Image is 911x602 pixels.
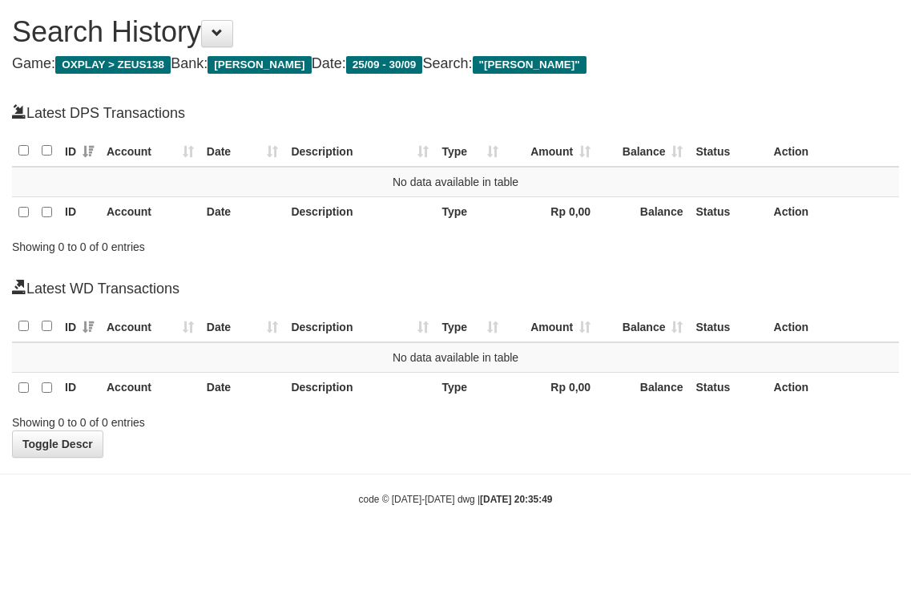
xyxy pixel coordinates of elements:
th: Balance [597,372,689,403]
th: Date: activate to sort column ascending [200,135,285,167]
th: Type: activate to sort column ascending [435,135,505,167]
th: Action [768,372,899,403]
th: Type [435,197,505,228]
th: Action [768,197,899,228]
th: Balance: activate to sort column ascending [597,311,689,342]
th: Status [689,311,767,342]
th: Account [100,197,200,228]
th: ID [58,197,100,228]
div: Showing 0 to 0 of 0 entries [12,232,368,255]
th: Balance: activate to sort column ascending [597,135,689,167]
th: Date [200,372,285,403]
th: Status [689,372,767,403]
th: Account: activate to sort column ascending [100,311,200,342]
th: Status [689,135,767,167]
h4: Game: Bank: Date: Search: [12,56,899,72]
td: No data available in table [12,167,899,197]
strong: [DATE] 20:35:49 [480,494,552,505]
th: Amount: activate to sort column ascending [505,135,597,167]
th: Account [100,372,200,403]
a: Toggle Descr [12,430,103,458]
th: ID: activate to sort column ascending [58,311,100,342]
th: Description [284,372,435,403]
th: Amount: activate to sort column ascending [505,311,597,342]
th: ID [58,372,100,403]
th: Balance [597,197,689,228]
th: Action [768,135,899,167]
th: Action [768,311,899,342]
th: Type: activate to sort column ascending [435,311,505,342]
span: "[PERSON_NAME]" [473,56,587,74]
th: Date: activate to sort column ascending [200,311,285,342]
th: ID: activate to sort column ascending [58,135,100,167]
th: Status [689,197,767,228]
th: Date [200,197,285,228]
th: Type [435,372,505,403]
span: [PERSON_NAME] [208,56,311,74]
span: OXPLAY > ZEUS138 [55,56,171,74]
span: 25/09 - 30/09 [346,56,423,74]
th: Account: activate to sort column ascending [100,135,200,167]
th: Rp 0,00 [505,372,597,403]
td: No data available in table [12,342,899,373]
th: Description: activate to sort column ascending [284,135,435,167]
h4: Latest WD Transactions [12,279,899,297]
h1: Search History [12,16,899,48]
th: Rp 0,00 [505,197,597,228]
th: Description: activate to sort column ascending [284,311,435,342]
div: Showing 0 to 0 of 0 entries [12,408,368,430]
small: code © [DATE]-[DATE] dwg | [359,494,553,505]
th: Description [284,197,435,228]
h4: Latest DPS Transactions [12,103,899,122]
